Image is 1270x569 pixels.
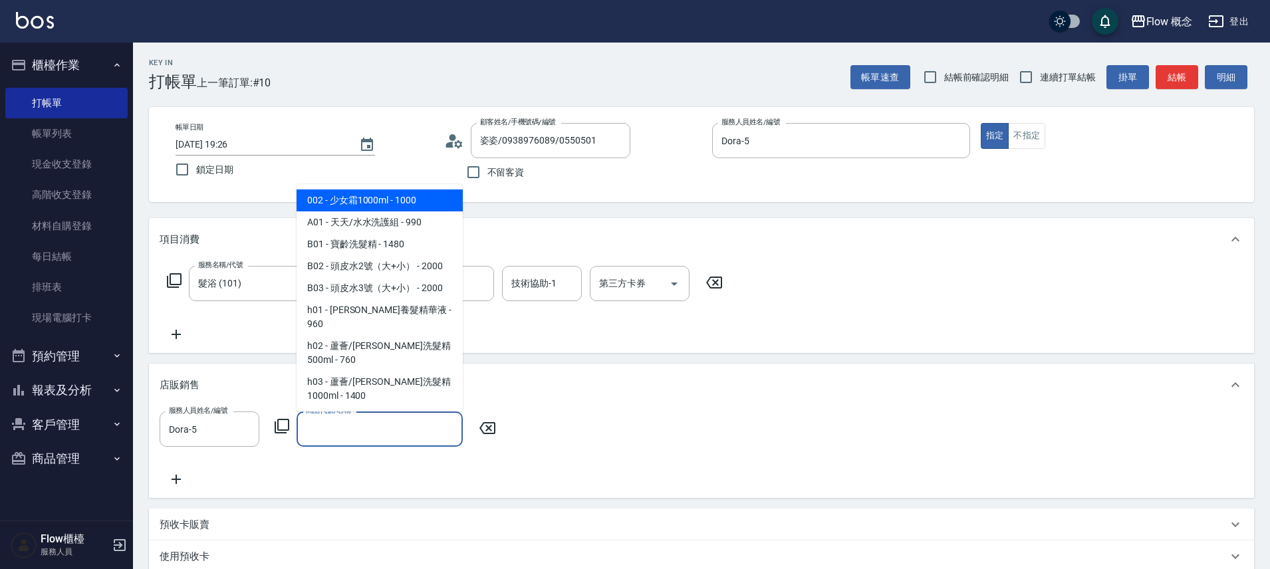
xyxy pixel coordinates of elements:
button: 明細 [1205,65,1247,90]
input: YYYY/MM/DD hh:mm [176,134,346,156]
button: 櫃檯作業 [5,48,128,82]
button: 登出 [1203,9,1254,34]
span: h01 - [PERSON_NAME]養髮精華液 - 960 [297,299,463,335]
label: 服務人員姓名/編號 [721,117,780,127]
span: h03 - 蘆薈/[PERSON_NAME]洗髮精1000ml - 1400 [297,371,463,407]
button: Flow 概念 [1125,8,1198,35]
p: 使用預收卡 [160,550,209,564]
p: 服務人員 [41,546,108,558]
button: Choose date, selected date is 2025-09-23 [351,129,383,161]
span: h04 - 櫻花抗氧化乳液200ml - 760 [297,407,463,429]
div: 店販銷售 [149,364,1254,406]
button: 掛單 [1106,65,1149,90]
span: 鎖定日期 [196,163,233,177]
span: B01 - 寶齡洗髮精 - 1480 [297,233,463,255]
h2: Key In [149,58,197,67]
label: 服務人員姓名/編號 [169,405,227,415]
button: Open [664,273,685,294]
span: B03 - 頭皮水3號（大+小） - 2000 [297,277,463,299]
label: 顧客姓名/手機號碼/編號 [480,117,556,127]
h5: Flow櫃檯 [41,532,108,546]
p: 項目消費 [160,233,199,247]
button: 不指定 [1008,123,1045,149]
span: 不留客資 [487,166,525,179]
a: 帳單列表 [5,118,128,149]
span: B02 - 頭皮水2號（大+小） - 2000 [297,255,463,277]
img: Person [11,532,37,558]
a: 排班表 [5,272,128,302]
a: 現場電腦打卡 [5,302,128,333]
button: 預約管理 [5,339,128,374]
h3: 打帳單 [149,72,197,91]
button: 指定 [981,123,1009,149]
button: save [1092,8,1118,35]
button: 商品管理 [5,441,128,476]
button: 結帳 [1156,65,1198,90]
p: 預收卡販賣 [160,518,209,532]
p: 店販銷售 [160,378,199,392]
a: 材料自購登錄 [5,211,128,241]
a: 高階收支登錄 [5,179,128,210]
div: Flow 概念 [1146,13,1193,30]
span: 002 - 少女霜1000ml - 1000 [297,189,463,211]
span: 結帳前確認明細 [944,70,1009,84]
span: 連續打單結帳 [1040,70,1096,84]
button: 客戶管理 [5,407,128,442]
a: 每日結帳 [5,241,128,272]
a: 現金收支登錄 [5,149,128,179]
button: 報表及分析 [5,373,128,407]
div: 項目消費 [149,218,1254,261]
div: 預收卡販賣 [149,509,1254,540]
label: 帳單日期 [176,122,203,132]
span: 上一筆訂單:#10 [197,74,271,91]
span: h02 - 蘆薈/[PERSON_NAME]洗髮精500ml - 760 [297,335,463,371]
span: A01 - 天天/水水洗護組 - 990 [297,211,463,233]
img: Logo [16,12,54,29]
a: 打帳單 [5,88,128,118]
label: 服務名稱/代號 [198,260,243,270]
button: 帳單速查 [850,65,910,90]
